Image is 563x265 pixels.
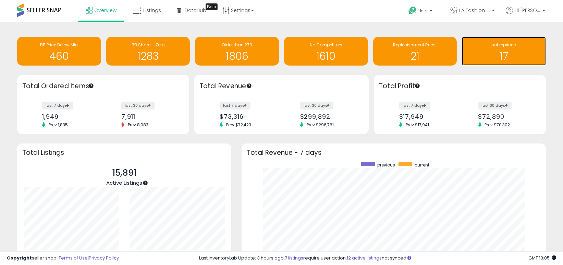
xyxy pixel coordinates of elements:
h3: Total Listings [22,150,226,155]
div: $73,316 [220,113,277,120]
div: $299,892 [300,113,357,120]
div: $72,890 [478,113,534,120]
div: seller snap | | [7,255,119,262]
h1: 1806 [198,50,276,62]
span: Help [418,8,428,14]
strong: Copyright [7,255,32,261]
p: 15,891 [106,166,142,180]
span: Prev: $296,761 [303,122,337,128]
span: Prev: 1,835 [45,122,71,128]
span: Prev: $70,302 [481,122,514,128]
b: 284 [187,250,199,258]
div: $17,949 [399,113,455,120]
h1: 21 [377,50,454,62]
a: Replenishment Recs. 21 [373,37,457,66]
h3: Total Revenue - 7 days [247,150,541,155]
div: 7,911 [121,113,177,120]
div: 1,949 [42,113,98,120]
span: Older than 270 [222,42,252,48]
h3: Total Profit [379,81,541,91]
a: Terms of Use [59,255,88,261]
a: BB Price Below Min 460 [17,37,101,66]
label: last 7 days [42,102,73,110]
i: Get Help [408,6,417,15]
h1: 1610 [287,50,365,62]
h3: Total Ordered Items [22,81,184,91]
span: No Competitors [310,42,342,48]
div: Last InventoryLab Update: 3 hours ago, require user action, not synced. [199,255,556,262]
a: 7 listings [285,255,303,261]
a: No Competitors 1610 [284,37,368,66]
h1: 1283 [110,50,187,62]
h1: 460 [21,50,98,62]
i: Click here to read more about un-synced listings. [407,256,411,260]
div: Tooltip anchor [206,3,218,10]
div: Tooltip anchor [414,83,420,89]
a: Hi [PERSON_NAME] [506,7,545,22]
span: 2025-09-9 13:05 GMT [528,255,556,261]
a: not repriced 17 [462,37,546,66]
span: Listings [143,7,161,14]
h1: 17 [465,50,542,62]
span: BB Price Below Min [40,42,78,48]
h3: Total Revenue [199,81,364,91]
div: Tooltip anchor [142,180,148,186]
span: Prev: 8,083 [124,122,152,128]
span: Overview [94,7,117,14]
label: last 7 days [220,102,250,110]
label: last 7 days [399,102,430,110]
a: Older than 270 1806 [195,37,279,66]
b: 6 [86,250,89,258]
span: LA Fashion Deals [459,7,490,14]
label: last 30 days [478,102,512,110]
label: last 30 days [300,102,333,110]
span: Hi [PERSON_NAME] [515,7,540,14]
span: BB Share = Zero [132,42,164,48]
span: Replenishment Recs. [393,42,437,48]
span: current [415,162,429,168]
a: Privacy Policy [89,255,119,261]
span: previous [377,162,395,168]
span: Prev: $17,941 [402,122,432,128]
b: 15885 [48,250,64,258]
span: not repriced [491,42,516,48]
a: BB Share = Zero 1283 [106,37,190,66]
span: Active Listings [106,179,142,186]
label: last 30 days [121,102,155,110]
div: Tooltip anchor [246,83,252,89]
div: Tooltip anchor [88,83,94,89]
span: DataHub [185,7,206,14]
a: 12 active listings [347,255,382,261]
span: Prev: $72,423 [223,122,255,128]
a: Help [403,1,439,22]
b: 15607 [153,250,169,258]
